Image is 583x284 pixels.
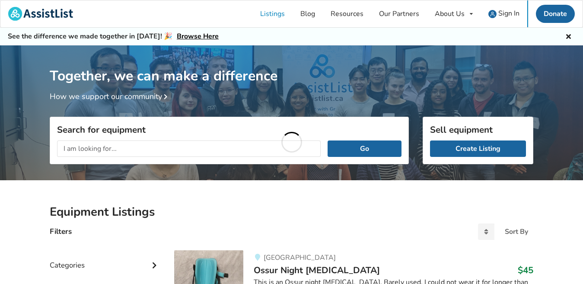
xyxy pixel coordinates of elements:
img: assistlist-logo [8,7,73,21]
a: user icon Sign In [481,0,527,27]
h4: Filters [50,227,72,236]
a: Our Partners [371,0,427,27]
a: Resources [323,0,371,27]
a: Listings [252,0,293,27]
h2: Equipment Listings [50,204,533,220]
img: user icon [488,10,497,18]
span: [GEOGRAPHIC_DATA] [264,253,336,262]
a: Browse Here [177,32,219,41]
h3: Search for equipment [57,124,401,135]
a: Blog [293,0,323,27]
a: Create Listing [430,140,526,157]
input: I am looking for... [57,140,321,157]
a: How we support our community [50,91,171,102]
span: Sign In [498,9,519,18]
h1: Together, we can make a difference [50,45,533,85]
h3: $45 [518,265,533,276]
div: Sort By [505,228,528,235]
button: Go [328,140,401,157]
div: Categories [50,243,160,274]
div: About Us [435,10,465,17]
a: Donate [536,5,575,23]
h3: Sell equipment [430,124,526,135]
h5: See the difference we made together in [DATE]! 🎉 [8,32,219,41]
span: Ossur Night [MEDICAL_DATA] [254,264,380,276]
